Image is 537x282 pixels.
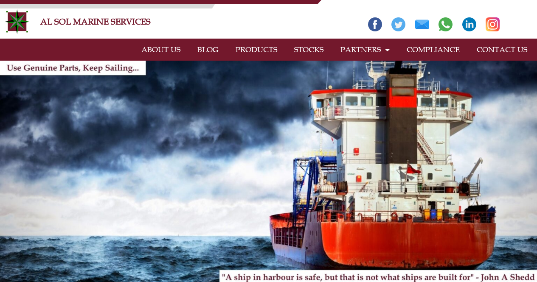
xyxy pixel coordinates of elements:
img: Alsolmarine-logo [4,9,30,34]
a: PRODUCTS [227,40,286,59]
a: BLOG [189,40,227,59]
a: COMPLIANCE [398,40,468,59]
a: STOCKS [286,40,332,59]
a: AL SOL MARINE SERVICES [40,17,151,27]
a: ABOUT US [133,40,189,59]
a: CONTACT US [468,40,536,59]
a: PARTNERS [332,40,398,59]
